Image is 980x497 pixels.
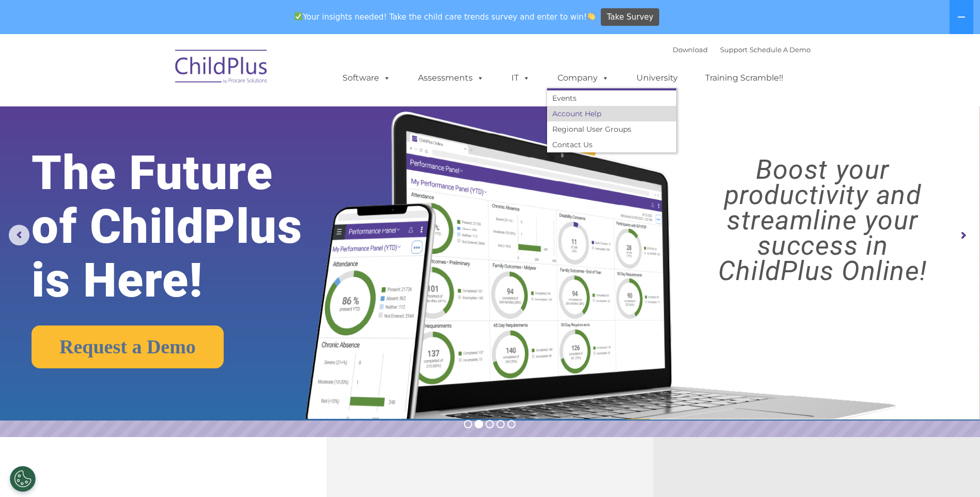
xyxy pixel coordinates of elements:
button: Cookies Settings [10,466,36,492]
span: Last name [144,68,175,76]
span: Phone number [144,111,188,118]
span: Take Survey [607,8,654,26]
a: Events [547,90,676,106]
a: Request a Demo [32,325,224,368]
a: IT [501,68,540,88]
a: University [626,68,688,88]
rs-layer: Boost your productivity and streamline your success in ChildPlus Online! [677,157,968,284]
a: Download [673,45,708,54]
span: Your insights needed! Take the child care trends survey and enter to win! [290,7,600,27]
a: Training Scramble!! [695,68,794,88]
img: ChildPlus by Procare Solutions [170,42,273,94]
a: Support [720,45,748,54]
font: | [673,45,811,54]
a: Schedule A Demo [750,45,811,54]
a: Account Help [547,106,676,121]
img: ✅ [294,12,302,20]
a: Contact Us [547,137,676,152]
a: Take Survey [601,8,659,26]
a: Regional User Groups [547,121,676,137]
a: Assessments [408,68,494,88]
a: Company [547,68,619,88]
img: 👏 [587,12,595,20]
a: Software [332,68,401,88]
rs-layer: The Future of ChildPlus is Here! [32,146,345,307]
